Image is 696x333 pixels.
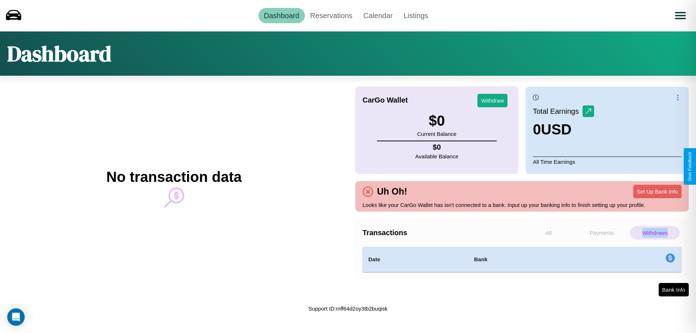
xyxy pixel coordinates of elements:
[417,113,456,129] h3: $ 0
[415,151,459,161] p: Available Balance
[398,8,434,23] a: Listings
[630,226,680,240] p: Withdraws
[533,105,583,118] p: Total Earnings
[373,186,411,197] h4: Uh Oh!
[687,152,692,181] div: Give Feedback
[633,185,681,198] button: Set Up Bank Info
[362,200,681,210] p: Looks like your CarGo Wallet has isn't connected to a bank. Input up your banking info to finish ...
[358,8,398,23] a: Calendar
[305,8,358,23] a: Reservations
[670,5,691,26] button: Open menu
[474,255,575,264] h4: Bank
[362,229,522,237] h4: Transactions
[533,121,594,138] h3: 0 USD
[477,94,507,107] button: Withdraw
[308,304,388,313] p: Support ID: mff64d2oy3tb2buqisk
[7,39,111,68] h1: Dashboard
[258,8,305,23] a: Dashboard
[533,157,681,167] p: All Time Earnings
[368,255,463,264] h4: Date
[659,283,689,296] button: Bank Info
[415,143,459,151] h4: $ 0
[7,308,25,326] div: Open Intercom Messenger
[362,247,681,272] table: simple table
[417,129,456,139] p: Current Balance
[577,226,627,240] p: Payments
[106,169,241,185] h2: No transaction data
[362,96,408,104] h4: CarGo Wallet
[524,226,573,240] p: All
